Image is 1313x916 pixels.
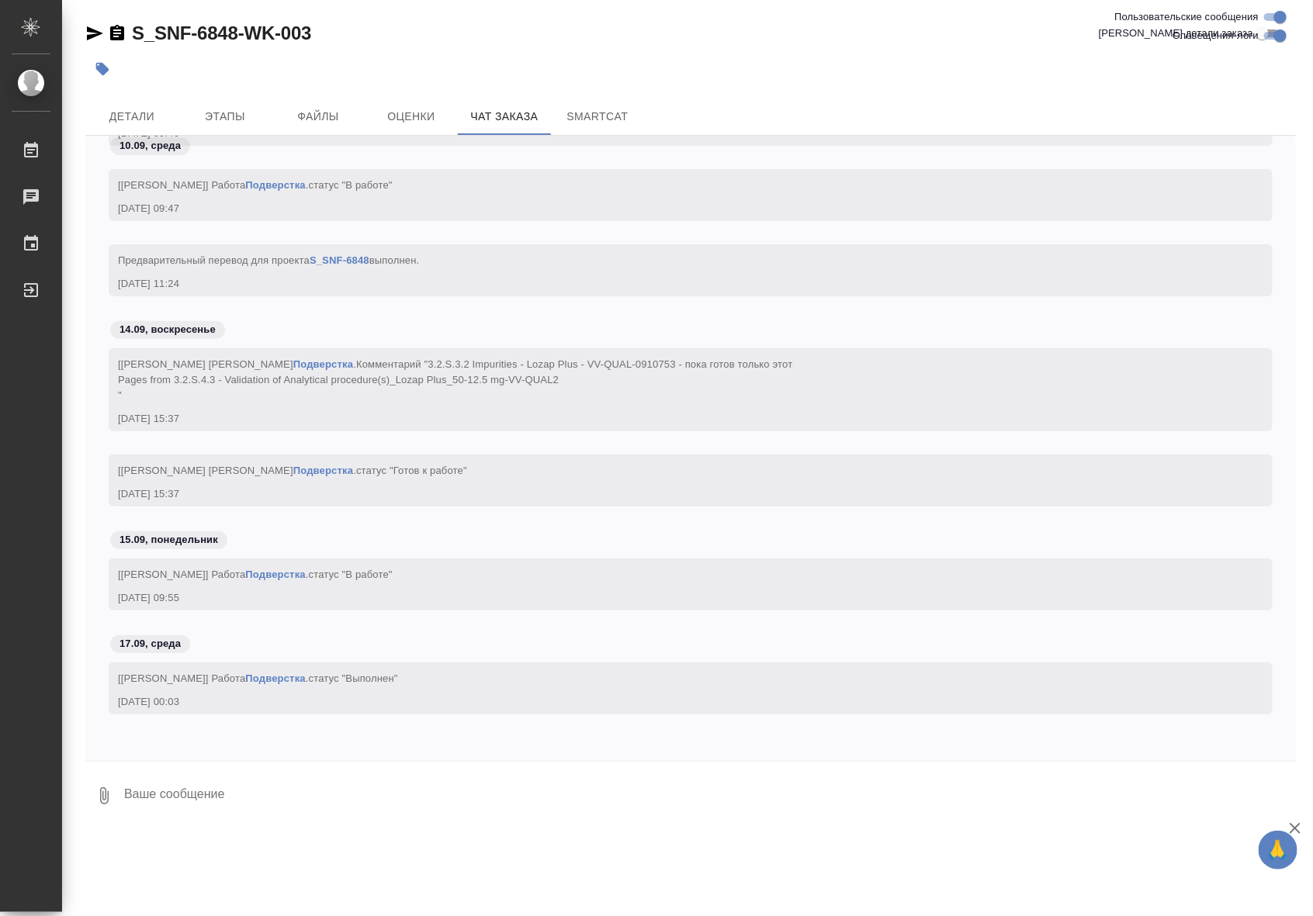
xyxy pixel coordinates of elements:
[245,569,305,580] a: Подверстка
[293,358,353,370] a: Подверстка
[85,24,104,43] button: Скопировать ссылку для ЯМессенджера
[132,22,311,43] a: S_SNF-6848-WK-003
[118,411,1218,427] div: [DATE] 15:37
[245,179,305,191] a: Подверстка
[120,636,181,652] p: 17.09, среда
[120,138,181,154] p: 10.09, среда
[118,201,1218,216] div: [DATE] 09:47
[1259,831,1297,869] button: 🙏
[85,52,120,86] button: Добавить тэг
[118,358,793,401] span: Комментарий "3.2.S.3.2 Impurities - Lozap Plus - VV-QUAL-0910753 - пока готов только этот Pages f...
[1099,26,1253,41] span: [PERSON_NAME] детали заказа
[118,465,467,476] span: [[PERSON_NAME] [PERSON_NAME] .
[1114,9,1259,25] span: Пользовательские сообщения
[118,590,1218,606] div: [DATE] 09:55
[118,254,419,266] span: Предварительный перевод для проекта выполнен.
[281,107,355,126] span: Файлы
[560,107,635,126] span: SmartCat
[374,107,449,126] span: Оценки
[1265,834,1291,866] span: 🙏
[310,254,369,266] a: S_SNF-6848
[293,465,353,476] a: Подверстка
[356,465,467,476] span: статус "Готов к работе"
[118,672,398,684] span: [[PERSON_NAME]] Работа .
[118,486,1218,502] div: [DATE] 15:37
[120,322,216,337] p: 14.09, воскресенье
[188,107,262,126] span: Этапы
[108,24,126,43] button: Скопировать ссылку
[1173,28,1259,43] span: Оповещения-логи
[309,569,393,580] span: статус "В работе"
[118,179,393,191] span: [[PERSON_NAME]] Работа .
[118,276,1218,292] div: [DATE] 11:24
[118,358,793,401] span: [[PERSON_NAME] [PERSON_NAME] .
[245,672,305,684] a: Подверстка
[309,672,398,684] span: статус "Выполнен"
[118,569,393,580] span: [[PERSON_NAME]] Работа .
[95,107,169,126] span: Детали
[309,179,393,191] span: статус "В работе"
[120,532,218,548] p: 15.09, понедельник
[467,107,542,126] span: Чат заказа
[118,694,1218,710] div: [DATE] 00:03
